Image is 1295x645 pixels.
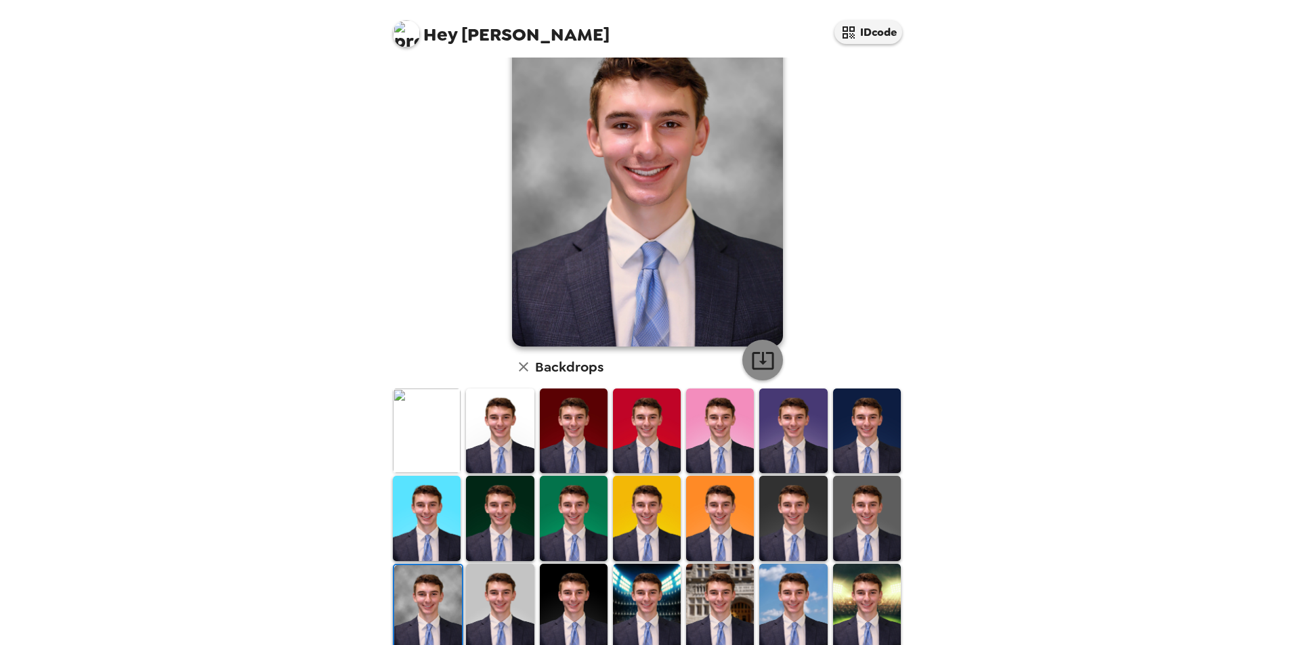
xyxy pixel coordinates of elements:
img: Original [393,388,461,473]
span: [PERSON_NAME] [393,14,610,44]
button: IDcode [834,20,902,44]
img: user [512,8,783,347]
img: profile pic [393,20,420,47]
h6: Backdrops [535,356,603,378]
span: Hey [423,22,457,47]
